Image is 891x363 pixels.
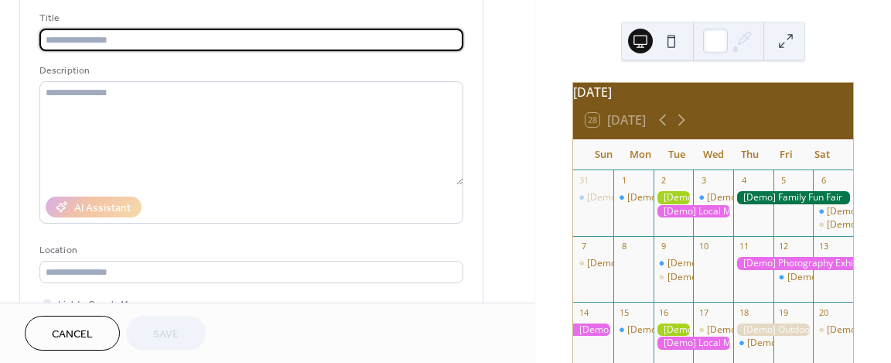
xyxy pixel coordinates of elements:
div: [Demo] Morning Yoga Bliss [627,324,745,337]
div: 1 [618,175,630,187]
div: [Demo] Family Fun Fair [733,191,853,204]
div: 6 [818,175,829,187]
div: [Demo] Morning Yoga Bliss [733,337,773,350]
div: [Demo] Culinary Cooking Class [707,324,840,337]
div: Location [39,242,460,259]
div: [Demo] Seniors' Social Tea [654,271,694,284]
div: 19 [778,306,790,318]
div: [Demo] Local Market [654,205,733,218]
div: 18 [738,306,749,318]
div: [Demo] Morning Yoga Bliss [813,205,853,218]
div: 5 [778,175,790,187]
div: [Demo] Seniors' Social Tea [667,271,783,284]
div: [Demo] Open Mic Night [813,218,853,231]
div: [Demo] Morning Yoga Bliss [654,257,694,270]
div: [Demo] Fitness Bootcamp [613,191,654,204]
div: 3 [698,175,709,187]
div: 12 [778,241,790,252]
div: Sat [804,139,841,170]
div: 8 [618,241,630,252]
div: Sun [585,139,622,170]
div: Title [39,10,460,26]
div: Mon [622,139,658,170]
div: [Demo] Gardening Workshop [654,324,694,337]
div: Tue [658,139,695,170]
div: [Demo] Morning Yoga Bliss [747,337,865,350]
div: [Demo] Open Mic Night [813,324,853,337]
div: 17 [698,306,709,318]
div: Description [39,63,460,79]
div: [Demo] Morning Yoga Bliss [693,191,733,204]
div: 16 [658,306,670,318]
div: 2 [658,175,670,187]
div: [Demo] Morning Yoga Bliss [587,191,705,204]
span: Cancel [52,327,93,343]
div: [Demo] Book Club Gathering [573,257,613,270]
div: [Demo] Morning Yoga Bliss [773,271,814,284]
div: 4 [738,175,749,187]
div: 10 [698,241,709,252]
div: [Demo] Culinary Cooking Class [693,324,733,337]
div: [Demo] Gardening Workshop [654,191,694,204]
div: [DATE] [573,83,853,101]
div: Fri [768,139,804,170]
div: [Demo] Fitness Bootcamp [627,191,739,204]
span: Link to Google Maps [58,296,143,313]
div: 11 [738,241,749,252]
div: 7 [578,241,589,252]
div: [Demo] Morning Yoga Bliss [573,191,613,204]
div: Wed [695,139,732,170]
button: Cancel [25,316,120,351]
div: [Demo] Book Club Gathering [587,257,711,270]
div: 9 [658,241,670,252]
div: 20 [818,306,829,318]
div: 14 [578,306,589,318]
div: [Demo] Morning Yoga Bliss [707,191,824,204]
div: 13 [818,241,829,252]
div: [Demo] Photography Exhibition [733,257,853,270]
div: [Demo] Morning Yoga Bliss [613,324,654,337]
div: 15 [618,306,630,318]
div: [Demo] Photography Exhibition [573,324,613,337]
div: [Demo] Local Market [654,337,733,350]
div: [Demo] Outdoor Adventure Day [733,324,813,337]
div: 31 [578,175,589,187]
div: Thu [732,139,768,170]
div: [Demo] Morning Yoga Bliss [667,257,785,270]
